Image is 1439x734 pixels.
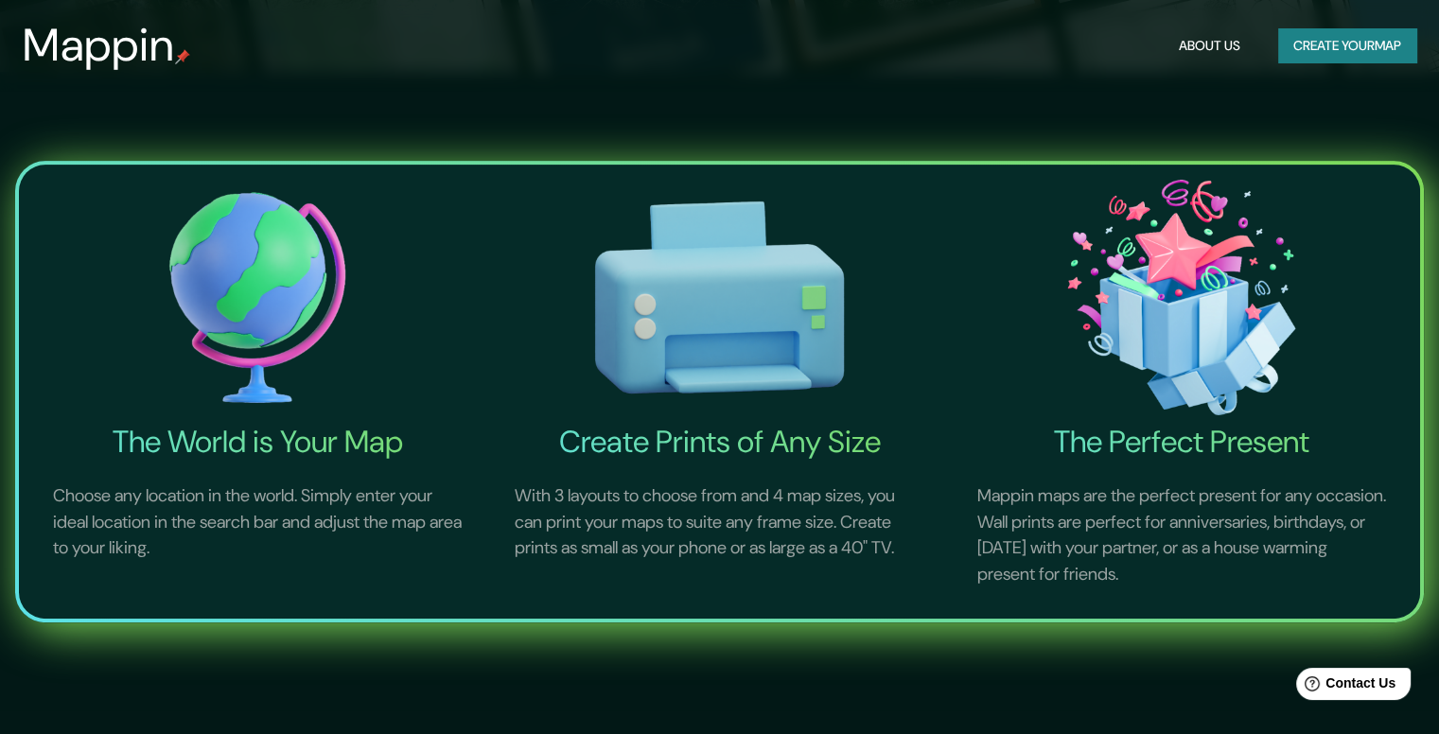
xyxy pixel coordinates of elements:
img: Create Prints of Any Size-icon [492,172,946,424]
h4: The World is Your Map [30,423,484,461]
h3: Mappin [23,19,175,72]
p: With 3 layouts to choose from and 4 map sizes, you can print your maps to suite any frame size. C... [492,461,946,585]
h4: The Perfect Present [955,423,1409,461]
p: Choose any location in the world. Simply enter your ideal location in the search bar and adjust t... [30,461,484,585]
img: mappin-pin [175,49,190,64]
img: The World is Your Map-icon [30,172,484,424]
iframe: Help widget launcher [1271,660,1418,713]
button: Create yourmap [1278,28,1416,63]
img: The Perfect Present-icon [955,172,1409,424]
button: About Us [1171,28,1248,63]
h4: Create Prints of Any Size [492,423,946,461]
p: Mappin maps are the perfect present for any occasion. Wall prints are perfect for anniversaries, ... [955,461,1409,610]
